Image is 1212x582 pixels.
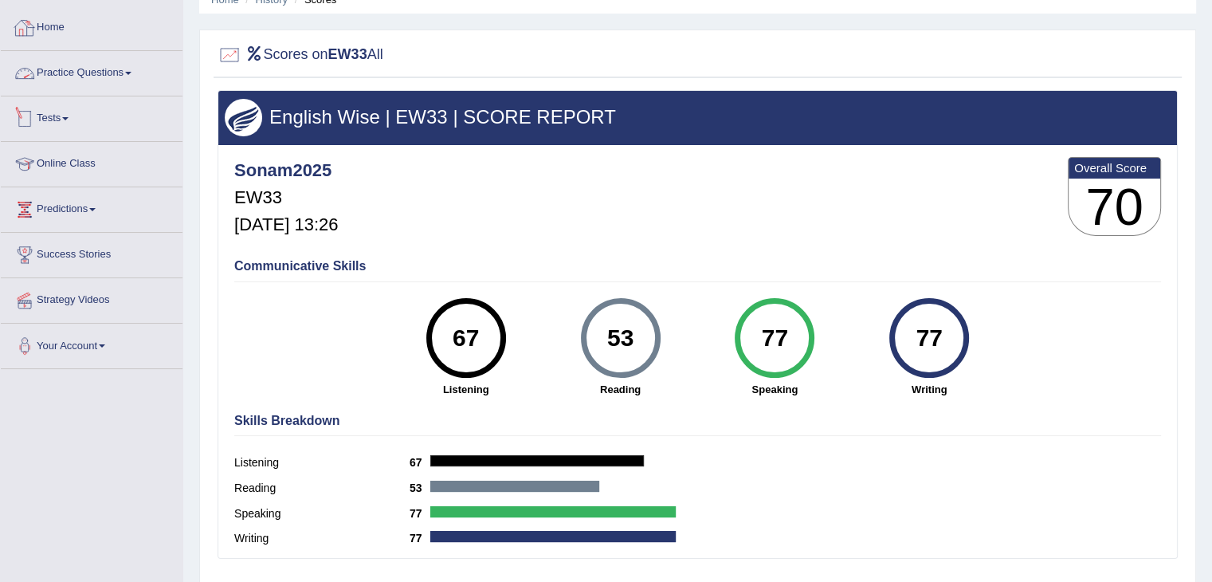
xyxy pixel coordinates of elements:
[218,43,383,67] h2: Scores on All
[705,382,844,397] strong: Speaking
[437,305,495,372] div: 67
[1,278,182,318] a: Strategy Videos
[1069,179,1160,236] h3: 70
[234,259,1161,273] h4: Communicative Skills
[1,142,182,182] a: Online Class
[234,161,338,180] h4: Sonam2025
[410,507,430,520] b: 77
[746,305,804,372] div: 77
[234,454,410,471] label: Listening
[234,530,410,547] label: Writing
[225,99,262,136] img: wings.png
[234,480,410,497] label: Reading
[900,305,959,372] div: 77
[551,382,690,397] strong: Reading
[410,532,430,545] b: 77
[1,51,182,91] a: Practice Questions
[1,187,182,227] a: Predictions
[1,6,182,45] a: Home
[225,107,1171,128] h3: English Wise | EW33 | SCORE REPORT
[234,505,410,522] label: Speaking
[1,233,182,273] a: Success Stories
[234,215,338,234] h5: [DATE] 13:26
[328,46,367,62] b: EW33
[410,482,430,494] b: 53
[410,456,430,469] b: 67
[1074,161,1155,175] b: Overall Score
[591,305,649,372] div: 53
[1,96,182,136] a: Tests
[860,382,998,397] strong: Writing
[234,414,1161,428] h4: Skills Breakdown
[234,188,338,207] h5: EW33
[1,324,182,364] a: Your Account
[397,382,535,397] strong: Listening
